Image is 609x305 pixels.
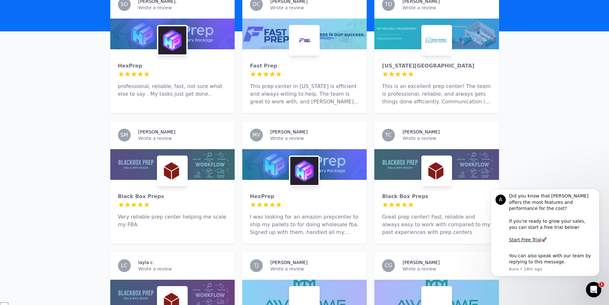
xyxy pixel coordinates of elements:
[481,187,609,301] iframe: Intercom notifications message
[599,282,604,287] span: 1
[118,83,227,98] p: professional, reliable, fast, not sure what else to say . My tasks just get done..
[138,4,227,11] p: Wrote a review
[118,193,227,200] div: Black Box Preps
[158,157,186,185] img: Black Box Preps
[252,132,260,138] span: MV
[382,83,491,106] p: This is an excellent prep center! The team is professional, reliable, and always gets things done...
[270,4,359,11] p: Wrote a review
[382,62,491,70] div: [US_STATE][GEOGRAPHIC_DATA]
[423,26,451,54] img: New Jersey Prep Center
[270,266,359,272] p: Wrote a review
[121,263,127,268] span: LC
[270,135,359,141] p: Wrote a review
[138,259,154,266] h3: layla c.
[254,263,259,268] span: TJ
[250,62,359,70] div: Fast Prep
[402,266,491,272] p: Wrote a review
[402,259,440,266] h3: [PERSON_NAME]
[158,26,186,54] img: HexPrep
[374,121,499,244] a: TC[PERSON_NAME]Wrote a reviewBlack Box PrepsBlack Box PrepsGreat prep center! Fast, reliable and ...
[382,213,491,236] p: Great prep center! Fast, reliable and always easy to work with compared to my past experiences wi...
[290,157,318,185] img: HexPrep
[270,259,308,266] h3: [PERSON_NAME]
[270,129,308,135] h3: [PERSON_NAME]
[253,2,260,7] span: DC
[242,121,367,244] a: MV[PERSON_NAME]Wrote a reviewHexPrepHexPrepI was looking for an amazon prepcenter to ship my pall...
[118,62,227,70] div: HexPrep
[402,4,491,11] p: Wrote a review
[110,121,235,244] a: SM[PERSON_NAME]Wrote a reviewBlack Box PrepsBlack Box PrepsVery reliable prep center helping me s...
[138,266,227,272] p: Wrote a review
[290,26,318,54] img: Fast Prep
[138,135,227,141] p: Wrote a review
[250,213,359,236] p: I was looking for an amazon prepcenter to ship my pallets to for doing wholesale fba. Signed up w...
[121,2,128,7] span: SO
[586,282,601,297] iframe: Intercom live chat
[118,213,227,229] p: Very reliable prep center helping me scale my FBA
[138,129,176,135] h3: [PERSON_NAME]
[250,193,359,200] div: HexPrep
[250,83,359,106] p: This prep center in [US_STATE] is efficient and always willing to help. The team is great to work...
[121,132,128,138] span: SM
[382,193,491,200] div: Black Box Preps
[402,135,491,141] p: Wrote a review
[385,2,392,7] span: TO
[385,132,392,138] span: TC
[385,263,392,268] span: CG
[423,157,451,185] img: Black Box Preps
[402,129,440,135] h3: [PERSON_NAME]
